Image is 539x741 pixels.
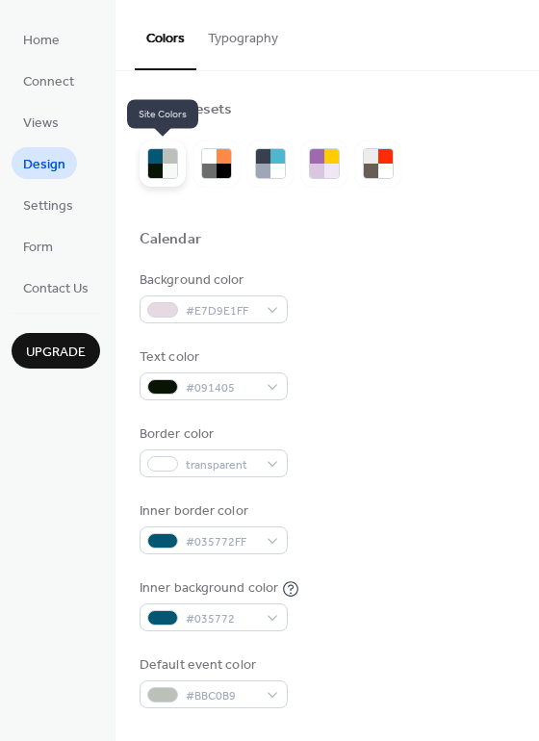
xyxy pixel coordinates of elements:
a: Design [12,147,77,179]
a: Connect [12,64,86,96]
div: Text color [140,347,284,368]
a: Settings [12,189,85,220]
span: Contact Us [23,279,89,299]
span: Settings [23,196,73,217]
div: Calendar [140,230,201,250]
span: Connect [23,72,74,92]
div: Border color [140,424,284,445]
div: Default event color [140,655,284,676]
span: Home [23,31,60,51]
a: Contact Us [12,271,100,303]
span: Form [23,238,53,258]
div: Inner background color [140,578,278,599]
a: Form [12,230,64,262]
span: Design [23,155,65,175]
button: Upgrade [12,333,100,369]
span: #BBC0B9 [186,686,257,706]
span: Views [23,114,59,134]
span: Site Colors [127,100,198,129]
div: Background color [140,270,284,291]
span: transparent [186,455,257,475]
span: Upgrade [26,343,86,363]
span: #E7D9E1FF [186,301,257,321]
span: #035772FF [186,532,257,552]
div: Inner border color [140,501,284,522]
span: #035772 [186,609,257,629]
a: Views [12,106,70,138]
span: #091405 [186,378,257,398]
a: Home [12,23,71,55]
